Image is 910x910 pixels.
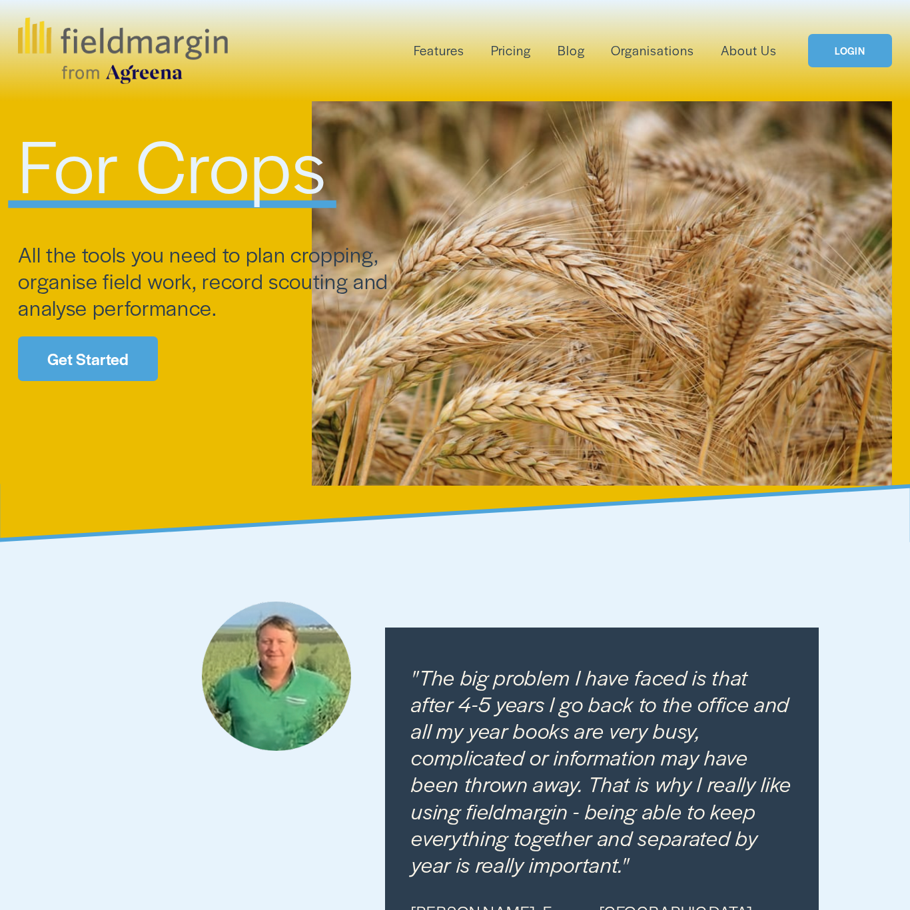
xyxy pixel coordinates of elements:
[808,34,892,68] a: LOGIN
[18,112,327,215] span: For Crops
[558,40,585,61] a: Blog
[721,40,777,61] a: About Us
[18,239,393,322] span: All the tools you need to plan cropping, organise field work, record scouting and analyse perform...
[411,662,796,879] em: "The big problem I have faced is that after 4-5 years I go back to the office and all my year boo...
[414,41,464,60] span: Features
[491,40,531,61] a: Pricing
[18,336,157,381] a: Get Started
[414,40,464,61] a: folder dropdown
[18,17,227,84] img: fieldmargin.com
[611,40,694,61] a: Organisations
